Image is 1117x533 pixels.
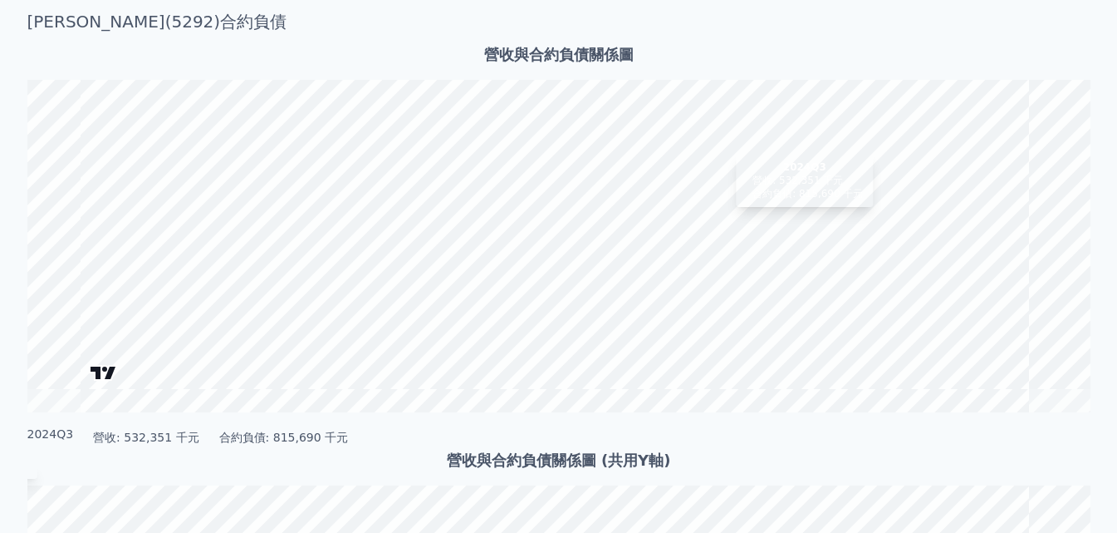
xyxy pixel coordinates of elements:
span: 合約負債: 815,690 千元 [752,187,863,200]
span: 營收: 532,351 千元 [93,429,199,446]
h3: [PERSON_NAME](5292)合約負債 [27,10,1090,33]
h3: 營收與合約負債關係圖 (共用Y軸) [27,449,1090,472]
a: Charting by TradingView [89,365,118,381]
div: 2024Q3 [746,160,863,174]
h3: 營收與合約負債關係圖 [27,43,1090,67]
div: 2024Q3 [27,426,74,442]
span: 營收: 532,351 千元 [752,174,843,187]
span: 合約負債: 815,690 千元 [219,429,349,446]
